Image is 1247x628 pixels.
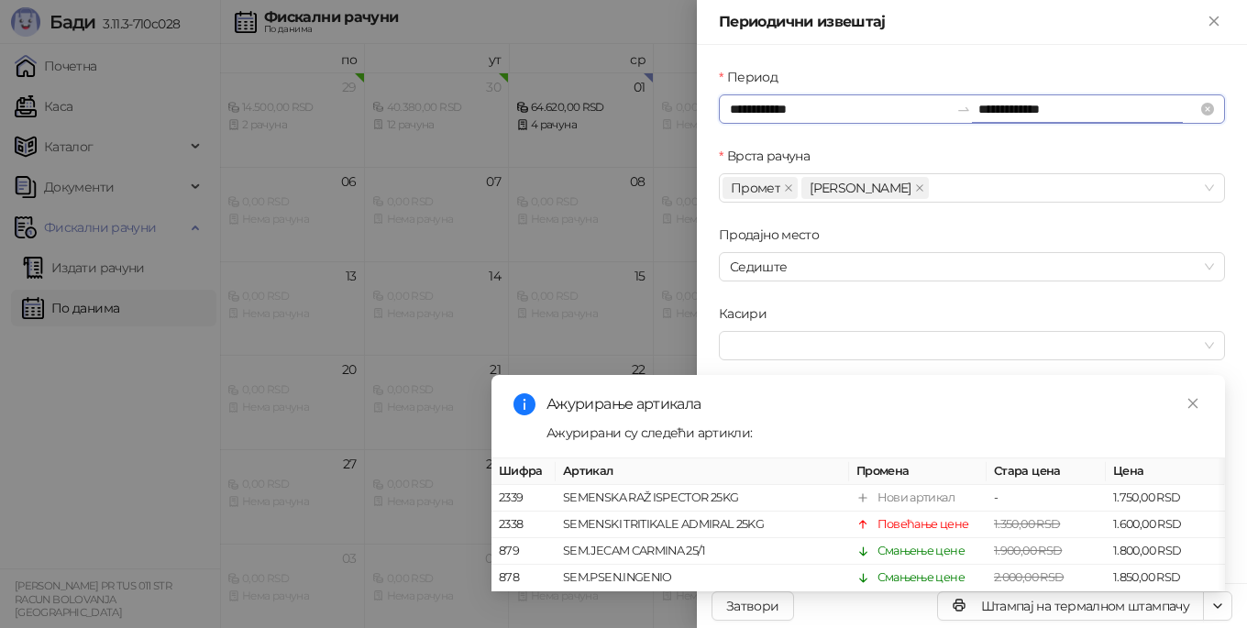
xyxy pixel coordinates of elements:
[994,518,1060,532] span: 1.350,00 RSD
[1106,512,1225,539] td: 1.600,00 RSD
[730,253,1214,281] span: Седиште
[1201,103,1214,116] span: close-circle
[987,458,1106,485] th: Стара цена
[731,178,780,198] span: Промет
[546,393,1203,415] div: Ажурирање артикала
[719,303,778,324] label: Касири
[556,539,849,566] td: SEM.JECAM CARMINA 25/1
[994,571,1064,585] span: 2.000,00 RSD
[491,566,556,592] td: 878
[877,516,969,534] div: Повећање цене
[513,393,535,415] span: info-circle
[915,183,924,193] span: close
[1106,539,1225,566] td: 1.800,00 RSD
[546,423,1203,443] div: Ажурирани су следећи артикли:
[491,486,556,512] td: 2339
[784,183,793,193] span: close
[1106,486,1225,512] td: 1.750,00 RSD
[849,458,987,485] th: Промена
[1106,566,1225,592] td: 1.850,00 RSD
[730,99,949,119] input: Период
[491,458,556,485] th: Шифра
[937,591,1204,621] button: Штампај на термалном штампачу
[994,545,1062,558] span: 1.900,00 RSD
[712,591,794,621] button: Затвори
[956,102,971,116] span: to
[556,458,849,485] th: Артикал
[877,543,965,561] div: Смањење цене
[491,512,556,539] td: 2338
[719,225,830,245] label: Продајно место
[556,486,849,512] td: SEMENSKA RAŽ ISPECTOR 25KG
[1186,397,1199,410] span: close
[956,102,971,116] span: swap-right
[877,490,955,508] div: Нови артикал
[1203,11,1225,33] button: Close
[719,67,789,87] label: Период
[1106,458,1225,485] th: Цена
[719,146,822,166] label: Врста рачуна
[810,178,911,198] span: [PERSON_NAME]
[987,486,1106,512] td: -
[1183,393,1203,413] a: Close
[719,11,1203,33] div: Периодични извештај
[877,569,965,588] div: Смањење цене
[491,539,556,566] td: 879
[556,512,849,539] td: SEMENSKI TRITIKALE ADMIRAL 25KG
[556,566,849,592] td: SEM.PSEN.INGENIO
